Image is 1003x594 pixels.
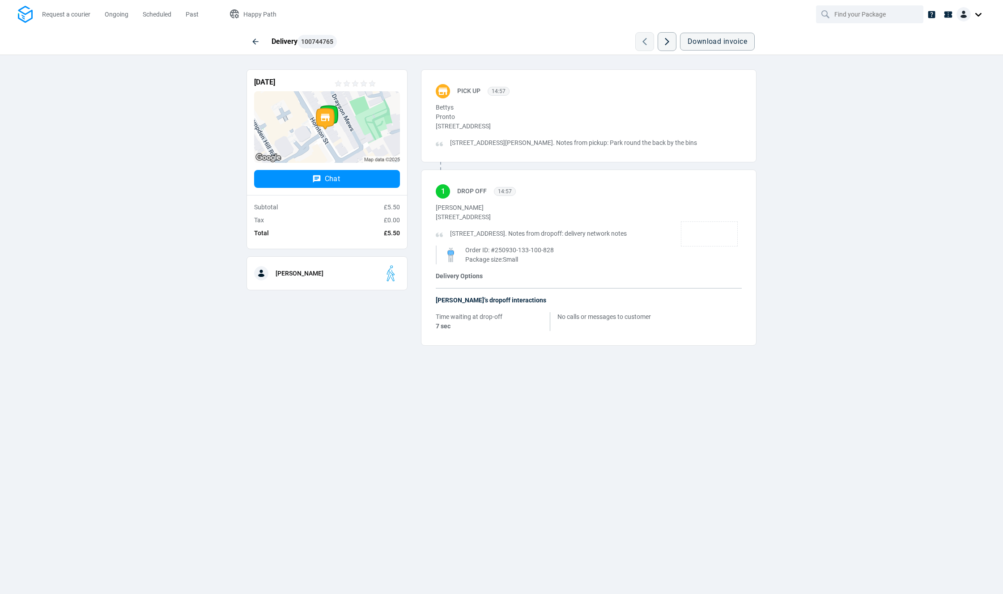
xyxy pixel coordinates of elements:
[297,35,337,48] button: 100744765
[436,184,450,199] div: 1
[557,312,651,322] span: No calls or messages to customer
[254,229,269,237] span: Total
[384,229,400,237] span: £5.50
[254,266,268,280] img: Driver
[254,216,264,224] span: Tax
[384,204,400,211] span: £5.50
[254,204,278,211] span: Subtotal
[436,212,681,222] p: [STREET_ADDRESS]
[254,170,400,188] button: Chat
[436,272,483,280] span: Delivery Options
[436,246,681,264] div: :
[254,78,275,86] span: [DATE]
[956,7,971,21] img: Client
[276,270,323,277] strong: [PERSON_NAME]
[465,256,501,263] span: Package size
[105,11,128,18] span: Ongoing
[301,38,333,45] span: 100744765
[384,216,400,224] span: £0.00
[436,322,450,330] span: 7 sec
[186,11,199,18] span: Past
[18,6,33,23] img: Logo
[465,246,674,255] div: Order ID: #250930-133-100-828
[436,112,701,122] p: Pronto
[243,11,276,18] span: Happy Path
[834,6,907,23] input: Find your Package
[143,11,171,18] span: Scheduled
[688,38,747,45] span: Download invoice
[492,88,506,94] span: 14:57
[436,297,546,304] span: [PERSON_NAME]’s dropoff interactions
[457,187,487,195] span: Drop Off
[680,33,755,51] button: Download invoice
[42,11,90,18] span: Request a courier
[436,122,701,131] p: [STREET_ADDRESS]
[457,87,480,94] span: Pick up
[272,37,337,46] span: Delivery
[436,313,502,320] span: Time waiting at drop-off
[503,256,518,263] span: Small
[450,138,697,148] p: [STREET_ADDRESS][PERSON_NAME]. Notes from pickup: Park round the back by the bins
[436,203,681,212] p: [PERSON_NAME]
[436,103,701,112] p: Bettys
[325,175,340,182] span: Chat
[450,229,627,238] p: [STREET_ADDRESS]. Notes from dropoff: delivery network notes
[498,188,512,195] span: 14:57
